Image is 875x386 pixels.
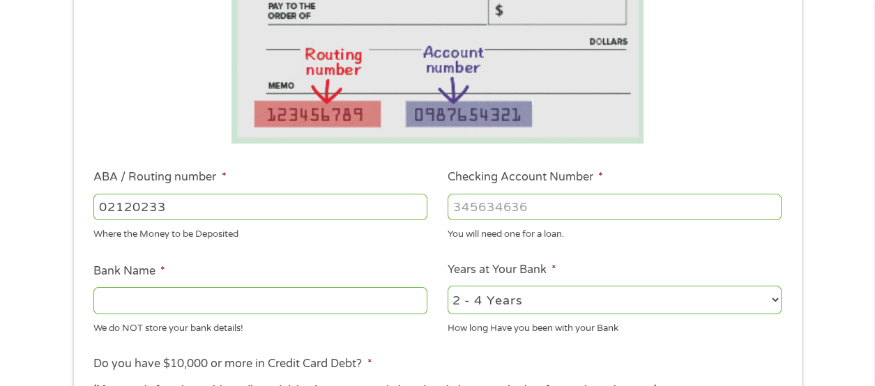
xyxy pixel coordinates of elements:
[448,170,603,185] label: Checking Account Number
[448,263,556,277] label: Years at Your Bank
[448,194,782,220] input: 345634636
[448,223,782,242] div: You will need one for a loan.
[93,316,427,335] div: We do NOT store your bank details!
[93,194,427,220] input: 263177916
[93,357,372,371] label: Do you have $10,000 or more in Credit Card Debt?
[93,170,226,185] label: ABA / Routing number
[93,223,427,242] div: Where the Money to be Deposited
[93,264,165,279] label: Bank Name
[448,316,782,335] div: How long Have you been with your Bank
